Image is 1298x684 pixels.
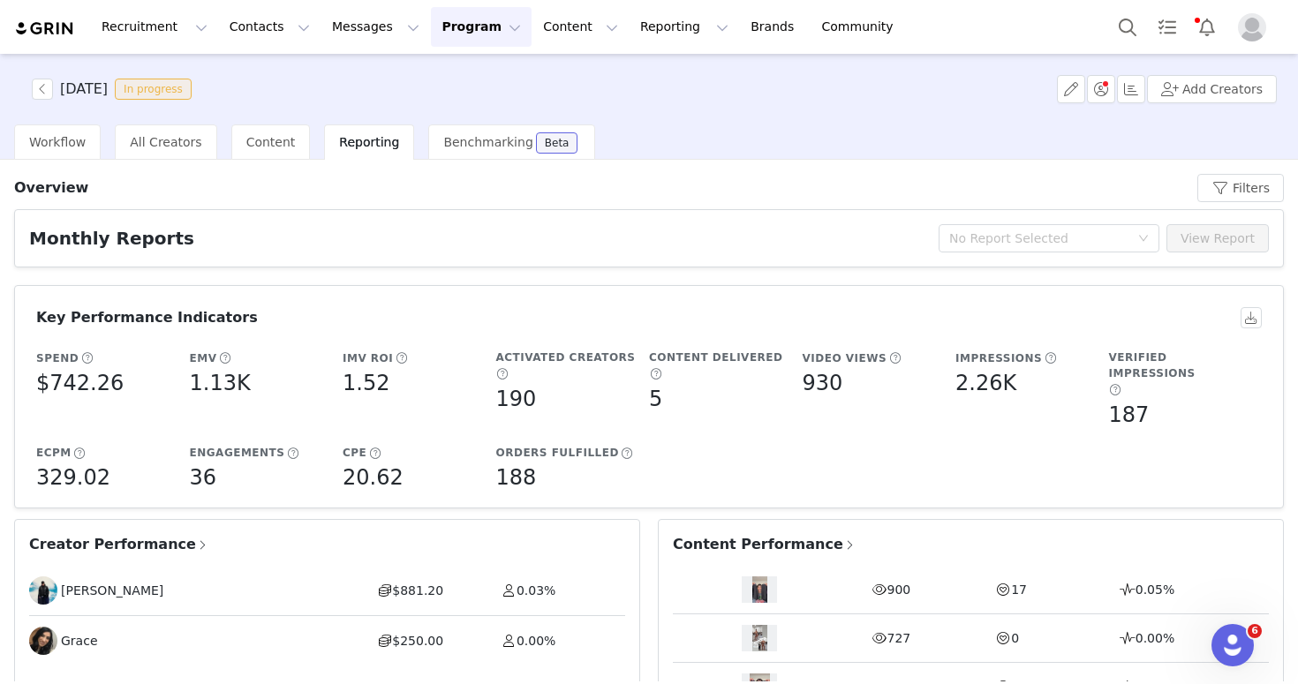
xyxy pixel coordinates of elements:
[36,445,72,461] h5: eCPM
[1011,583,1027,597] span: 17
[190,350,217,366] h5: EMV
[343,350,393,366] h5: IMV ROI
[955,350,1042,366] h5: Impressions
[29,576,57,605] img: 00b21c10-0d5c-43d6-bcfa-264aabc52676.jpg
[1248,624,1262,638] span: 6
[517,634,555,648] span: 0.00%
[1109,350,1254,381] h5: Verified Impressions
[392,583,443,598] span: $881.20
[1238,13,1266,41] img: placeholder-profile.jpg
[343,445,366,461] h5: CPE
[955,367,1016,399] h5: 2.26K
[91,7,218,47] button: Recruitment
[1138,233,1149,245] i: icon: down
[673,534,857,555] span: Content Performance
[630,7,739,47] button: Reporting
[14,20,76,37] img: grin logo
[339,135,399,149] span: Reporting
[36,367,124,399] h5: $742.26
[190,445,285,461] h5: Engagements
[887,631,911,645] span: 727
[1166,224,1269,252] button: View Report
[61,582,163,600] span: [PERSON_NAME]
[649,350,783,365] h5: Content Delivered
[29,135,86,149] span: Workflow
[1197,174,1284,202] button: Filters
[545,138,570,148] div: Beta
[740,7,810,47] a: Brands
[496,350,636,365] h5: Activated Creators
[32,79,199,100] span: [object Object]
[29,534,209,555] span: Creator Performance
[60,79,108,100] h3: [DATE]
[130,135,201,149] span: All Creators
[1148,7,1187,47] a: Tasks
[1136,631,1174,645] span: 0.00%
[496,445,619,461] h5: Orders Fulfilled
[392,634,443,648] span: $250.00
[532,7,629,47] button: Content
[29,225,194,252] h2: Monthly Reports
[649,383,662,415] h5: 5
[190,367,251,399] h5: 1.13K
[219,7,321,47] button: Contacts
[321,7,430,47] button: Messages
[887,583,911,597] span: 900
[803,367,843,399] h5: 930
[36,307,258,328] h3: Key Performance Indicators
[246,135,296,149] span: Content
[1108,7,1147,47] button: Search
[190,462,217,493] h5: 36
[1211,624,1254,666] iframe: Intercom live chat
[36,462,110,493] h5: 329.02
[36,350,79,366] h5: Spend
[29,627,57,655] img: 5fa806da-a354-4f98-9540-ef44b3be8b4e.jpg
[752,625,767,651] img: content thumbnail
[1147,75,1277,103] button: Add Creators
[431,7,532,47] button: Program
[14,177,88,199] h3: Overview
[496,383,537,415] h5: 190
[61,632,98,650] span: Grace
[1109,399,1150,431] h5: 187
[1188,7,1226,47] button: Notifications
[343,462,404,493] h5: 20.62
[752,576,767,603] img: content thumbnail
[343,367,389,399] h5: 1.52
[517,583,555,598] span: 0.03%
[1227,13,1284,41] button: Profile
[1011,631,1019,645] span: 0
[443,135,532,149] span: Benchmarking
[115,79,192,100] span: In progress
[811,7,912,47] a: Community
[949,229,1129,247] div: No Report Selected
[496,462,537,493] h5: 188
[1136,583,1174,597] span: 0.05%
[803,350,887,366] h5: Video Views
